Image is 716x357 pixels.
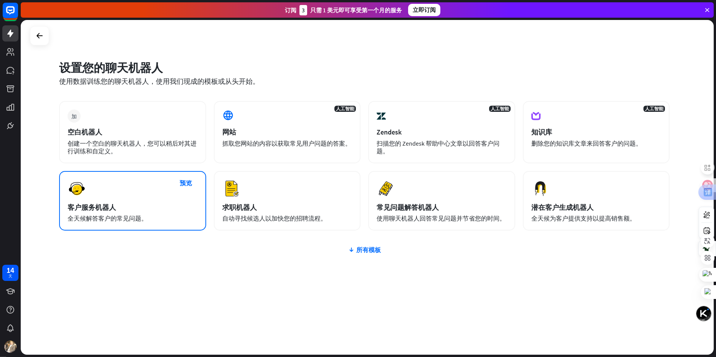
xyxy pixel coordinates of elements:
font: 订阅 [285,7,296,14]
font: 加 [71,113,77,119]
font: 知识库 [531,128,552,136]
font: 使用聊天机器人回答常见问题并节省您的时间。 [377,214,506,222]
font: 3 [302,7,305,14]
button: 预览 [170,176,201,190]
font: 人工智能 [491,106,509,111]
font: 全天候解答客户的常见问题。 [68,214,147,222]
font: 14 [7,265,14,275]
font: 常见问题解答机器人 [377,203,439,212]
button: 打开 LiveChat 聊天小部件 [6,3,29,26]
font: 人工智能 [645,106,663,111]
font: 天 [8,274,12,279]
font: Zendesk [377,128,402,136]
font: 网站 [222,128,236,136]
font: 使用数据训练您的聊天机器人，使用我们现成的模板或从头开始。 [59,77,260,86]
font: 潜在客户生成机器人 [531,203,594,212]
font: 设置您的聊天机器人 [59,60,163,75]
font: 立即订阅 [413,6,436,13]
font: 只需 1 美元即可享受第一个月的服务 [310,7,402,14]
font: 空白机器人 [68,128,102,136]
font: 扫描您的 Zendesk 帮助中心文章以回答客户问题。 [377,139,499,155]
a: 14 天 [2,265,18,281]
font: 抓取您网站的内容以获取常见用户问题的答案。 [222,139,351,147]
font: 创建一个空白的聊天机器人，您可以稍后对其进行训练和自定义。 [68,139,197,155]
font: 删除您的知识库文章来回答客户的问题。 [531,139,642,147]
font: 自动寻找候选人以加快您的招聘流程。 [222,214,327,222]
font: 全天候为客户提供支持以提高销售额。 [531,214,636,222]
font: 客户服务机器人 [68,203,116,212]
font: 预览 [180,179,192,187]
font: 所有模板 [356,246,381,254]
font: 求职机器人 [222,203,257,212]
font: 人工智能 [336,106,354,111]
